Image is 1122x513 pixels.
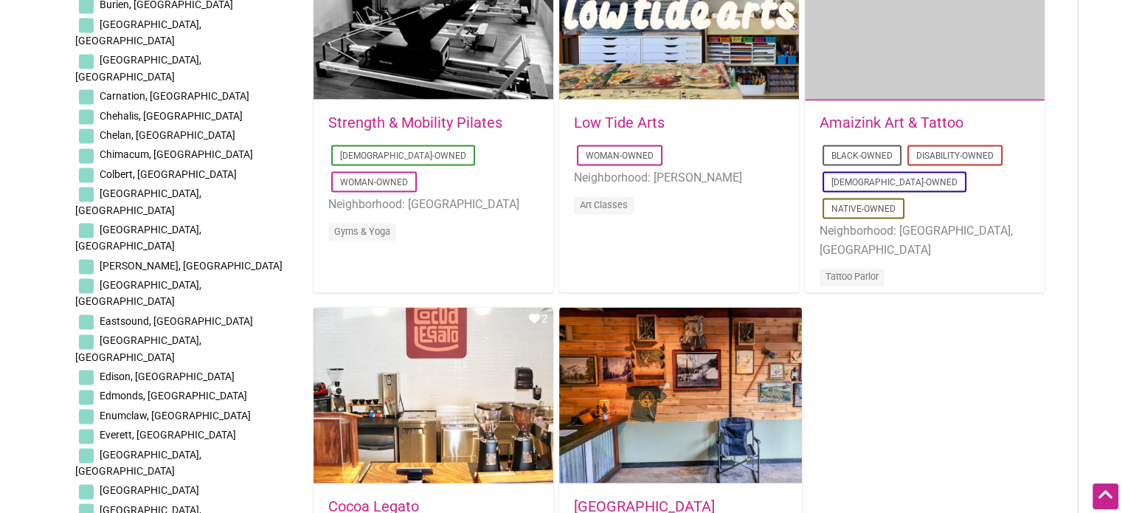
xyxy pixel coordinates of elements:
span: [GEOGRAPHIC_DATA], [GEOGRAPHIC_DATA] [75,54,201,82]
span: [GEOGRAPHIC_DATA] [100,484,199,496]
a: [DEMOGRAPHIC_DATA]-Owned [831,177,957,187]
span: Chehalis, [GEOGRAPHIC_DATA] [100,110,243,122]
a: Black-Owned [831,151,893,161]
a: Tattoo Parlor [825,271,879,282]
span: Everett, [GEOGRAPHIC_DATA] [100,429,236,441]
a: Woman-Owned [340,177,408,187]
span: [GEOGRAPHIC_DATA], [GEOGRAPHIC_DATA] [75,224,201,252]
span: [GEOGRAPHIC_DATA], [GEOGRAPHIC_DATA] [75,187,201,216]
span: Carnation, [GEOGRAPHIC_DATA] [100,90,249,102]
li: Neighborhood: [GEOGRAPHIC_DATA], [GEOGRAPHIC_DATA] [820,221,1030,259]
span: [GEOGRAPHIC_DATA], [GEOGRAPHIC_DATA] [75,449,201,477]
span: Chimacum, [GEOGRAPHIC_DATA] [100,148,253,160]
li: Neighborhood: [PERSON_NAME] [574,168,784,187]
a: Gyms & Yoga [334,226,390,237]
span: [GEOGRAPHIC_DATA], [GEOGRAPHIC_DATA] [75,334,201,362]
li: Neighborhood: [GEOGRAPHIC_DATA] [328,195,539,214]
a: [DEMOGRAPHIC_DATA]-Owned [340,151,466,161]
span: Eastsound, [GEOGRAPHIC_DATA] [100,315,253,327]
a: Native-Owned [831,204,896,214]
span: Colbert, [GEOGRAPHIC_DATA] [100,168,237,180]
a: Amaizink Art & Tattoo [820,114,963,131]
a: Strength & Mobility Pilates [328,114,502,131]
span: [GEOGRAPHIC_DATA], [GEOGRAPHIC_DATA] [75,279,201,307]
span: [GEOGRAPHIC_DATA], [GEOGRAPHIC_DATA] [75,18,201,47]
a: Low Tide Arts [574,114,665,131]
div: Scroll Back to Top [1092,483,1118,509]
span: Edmonds, [GEOGRAPHIC_DATA] [100,390,247,402]
a: Disability-Owned [916,151,994,161]
span: [PERSON_NAME], [GEOGRAPHIC_DATA] [100,260,283,272]
a: Art Classes [580,199,628,210]
a: Woman-Owned [586,151,654,161]
span: Chelan, [GEOGRAPHIC_DATA] [100,129,235,141]
span: Edison, [GEOGRAPHIC_DATA] [100,371,235,382]
span: Enumclaw, [GEOGRAPHIC_DATA] [100,410,251,421]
